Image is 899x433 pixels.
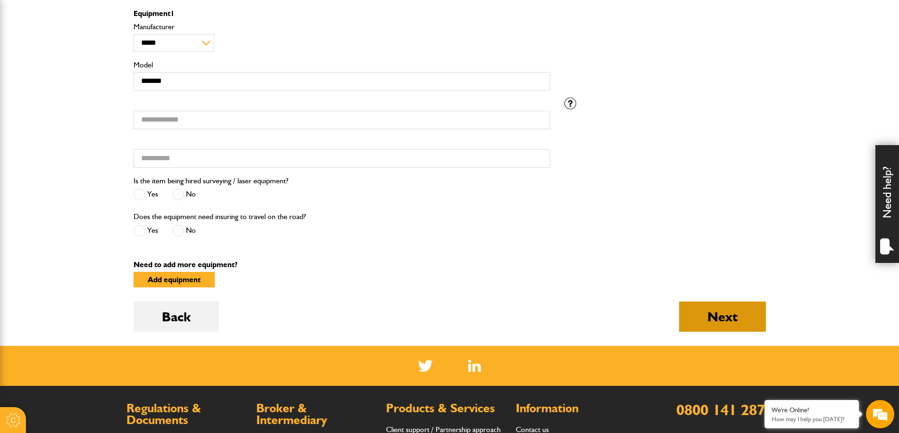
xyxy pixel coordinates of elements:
label: Does the equipment need insuring to travel on the road? [134,213,306,221]
textarea: Type your message and hit 'Enter' [12,171,172,282]
p: Need to add more equipment? [134,261,766,269]
h2: Products & Services [386,402,506,415]
div: We're Online! [772,406,852,414]
input: Enter your phone number [12,143,172,163]
button: Back [134,302,219,332]
img: Twitter [418,360,433,372]
label: Yes [134,188,158,200]
label: No [172,225,196,237]
em: Start Chat [128,290,171,303]
h2: Broker & Intermediary [256,402,377,426]
a: LinkedIn [468,360,481,372]
label: Is the item being hired surveying / laser equipment? [134,177,288,185]
input: Enter your email address [12,115,172,136]
p: Equipment [134,10,550,17]
label: Model [134,61,550,69]
input: Enter your last name [12,87,172,108]
div: Chat with us now [49,53,159,65]
label: Manufacturer [134,23,550,31]
h2: Information [516,402,636,415]
div: Minimize live chat window [155,5,177,27]
a: 0800 141 2877 [676,400,773,419]
p: How may I help you today? [772,416,852,423]
img: Linked In [468,360,481,372]
label: Yes [134,225,158,237]
button: Add equipment [134,272,215,287]
span: 1 [170,9,175,18]
img: d_20077148190_company_1631870298795_20077148190 [16,52,40,65]
label: No [172,188,196,200]
div: Need help? [875,145,899,263]
button: Next [679,302,766,332]
h2: Regulations & Documents [126,402,247,426]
